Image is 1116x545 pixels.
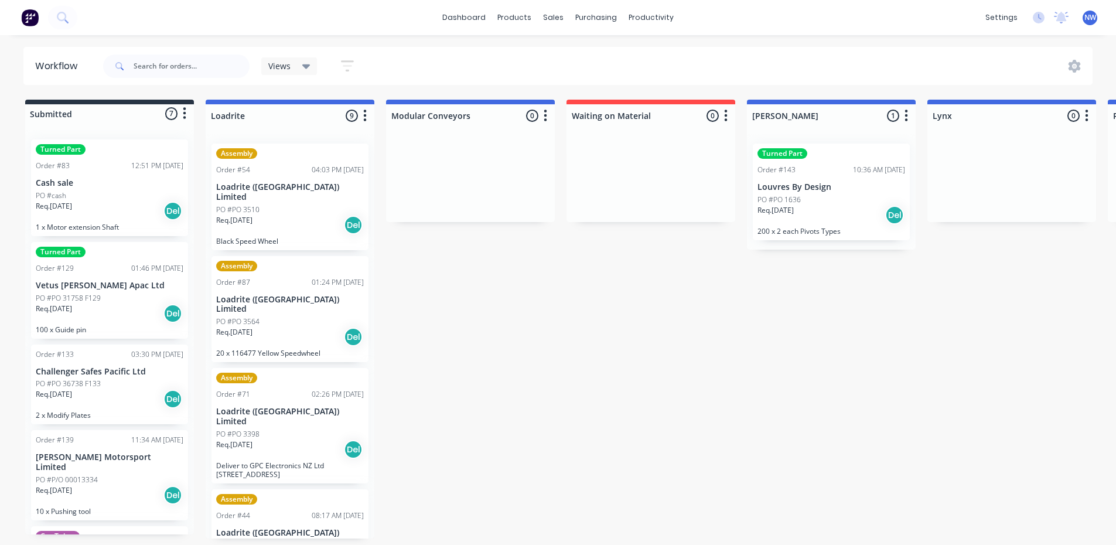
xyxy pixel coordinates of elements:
[344,216,363,234] div: Del
[36,389,72,400] p: Req. [DATE]
[312,389,364,400] div: 02:26 PM [DATE]
[36,293,101,304] p: PO #PO 31758 F129
[36,144,86,155] div: Turned Part
[312,165,364,175] div: 04:03 PM [DATE]
[216,461,364,479] p: Deliver to GPC Electronics NZ Ltd [STREET_ADDRESS]
[163,304,182,323] div: Del
[216,182,364,202] p: Loadrite ([GEOGRAPHIC_DATA]) Limited
[623,9,680,26] div: productivity
[163,486,182,505] div: Del
[216,165,250,175] div: Order #54
[35,59,83,73] div: Workflow
[344,328,363,346] div: Del
[131,263,183,274] div: 01:46 PM [DATE]
[211,256,368,363] div: AssemblyOrder #8701:24 PM [DATE]Loadrite ([GEOGRAPHIC_DATA]) LimitedPO #PO 3564Req.[DATE]Del20 x ...
[21,9,39,26] img: Factory
[36,304,72,314] p: Req. [DATE]
[757,195,801,205] p: PO #PO 1636
[36,379,101,389] p: PO #PO 36738 F133
[569,9,623,26] div: purchasing
[757,227,905,236] p: 200 x 2 each Pivots Types
[216,261,257,271] div: Assembly
[131,435,183,445] div: 11:34 AM [DATE]
[216,277,250,288] div: Order #87
[163,390,182,408] div: Del
[216,237,364,246] p: Black Speed Wheel
[216,407,364,427] p: Loadrite ([GEOGRAPHIC_DATA]) Limited
[36,367,183,377] p: Challenger Safes Pacific Ltd
[131,161,183,171] div: 12:51 PM [DATE]
[268,60,291,72] span: Views
[36,201,72,212] p: Req. [DATE]
[216,295,364,315] p: Loadrite ([GEOGRAPHIC_DATA]) Limited
[885,206,904,224] div: Del
[36,475,98,485] p: PO #P/O 00013334
[312,510,364,521] div: 08:17 AM [DATE]
[36,349,74,360] div: Order #133
[36,411,183,420] p: 2 x Modify Plates
[757,182,905,192] p: Louvres By Design
[216,389,250,400] div: Order #71
[216,215,252,226] p: Req. [DATE]
[134,54,250,78] input: Search for orders...
[216,148,257,159] div: Assembly
[36,178,183,188] p: Cash sale
[36,531,80,541] div: Cut Tubes
[36,263,74,274] div: Order #129
[36,325,183,334] p: 100 x Guide pin
[211,368,368,483] div: AssemblyOrder #7102:26 PM [DATE]Loadrite ([GEOGRAPHIC_DATA]) LimitedPO #PO 3398Req.[DATE]DelDeliv...
[312,277,364,288] div: 01:24 PM [DATE]
[216,349,364,357] p: 20 x 116477 Yellow Speedwheel
[31,430,188,520] div: Order #13911:34 AM [DATE][PERSON_NAME] Motorsport LimitedPO #P/O 00013334Req.[DATE]Del10 x Pushin...
[31,242,188,339] div: Turned PartOrder #12901:46 PM [DATE]Vetus [PERSON_NAME] Apac LtdPO #PO 31758 F129Req.[DATE]Del100...
[36,435,74,445] div: Order #139
[757,205,794,216] p: Req. [DATE]
[36,161,70,171] div: Order #83
[1076,505,1104,533] iframe: Intercom live chat
[216,327,252,338] p: Req. [DATE]
[216,373,257,383] div: Assembly
[31,345,188,425] div: Order #13303:30 PM [DATE]Challenger Safes Pacific LtdPO #PO 36738 F133Req.[DATE]Del2 x Modify Plates
[36,281,183,291] p: Vetus [PERSON_NAME] Apac Ltd
[163,202,182,220] div: Del
[36,223,183,231] p: 1 x Motor extension Shaft
[216,510,250,521] div: Order #44
[492,9,537,26] div: products
[211,144,368,250] div: AssemblyOrder #5404:03 PM [DATE]Loadrite ([GEOGRAPHIC_DATA]) LimitedPO #PO 3510Req.[DATE]DelBlack...
[344,440,363,459] div: Del
[436,9,492,26] a: dashboard
[216,205,260,215] p: PO #PO 3510
[980,9,1023,26] div: settings
[36,485,72,496] p: Req. [DATE]
[216,316,260,327] p: PO #PO 3564
[31,139,188,236] div: Turned PartOrder #8312:51 PM [DATE]Cash salePO #cashReq.[DATE]Del1 x Motor extension Shaft
[1084,12,1096,23] span: NW
[757,148,807,159] div: Turned Part
[131,349,183,360] div: 03:30 PM [DATE]
[36,507,183,516] p: 10 x Pushing tool
[216,494,257,505] div: Assembly
[757,165,796,175] div: Order #143
[753,144,910,240] div: Turned PartOrder #14310:36 AM [DATE]Louvres By DesignPO #PO 1636Req.[DATE]Del200 x 2 each Pivots ...
[853,165,905,175] div: 10:36 AM [DATE]
[36,190,66,201] p: PO #cash
[216,440,252,450] p: Req. [DATE]
[537,9,569,26] div: sales
[36,452,183,472] p: [PERSON_NAME] Motorsport Limited
[216,429,260,440] p: PO #PO 3398
[36,247,86,257] div: Turned Part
